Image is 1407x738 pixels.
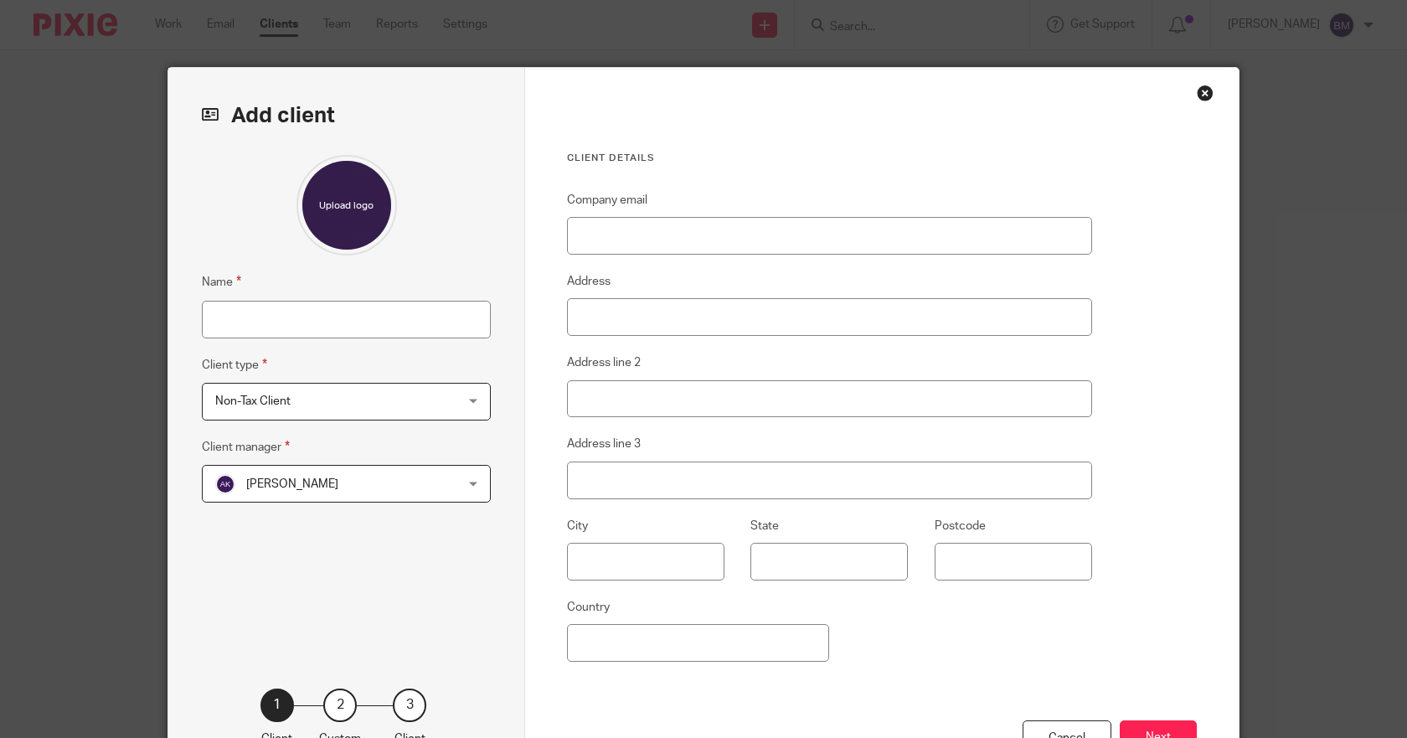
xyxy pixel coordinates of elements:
label: Name [202,272,241,292]
div: 1 [260,689,294,722]
h3: Client details [567,152,1092,165]
label: Address line 3 [567,436,641,452]
span: Non-Tax Client [215,395,291,407]
span: [PERSON_NAME] [246,478,338,490]
label: Country [567,599,610,616]
label: State [750,518,779,534]
label: Address line 2 [567,354,641,371]
label: Client manager [202,437,290,457]
label: Address [567,273,611,290]
div: Close this dialog window [1197,85,1214,101]
label: Postcode [935,518,986,534]
label: City [567,518,588,534]
div: 3 [393,689,426,722]
label: Company email [567,192,647,209]
h2: Add client [202,101,491,130]
img: svg%3E [215,474,235,494]
label: Client type [202,355,267,374]
div: 2 [323,689,357,722]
